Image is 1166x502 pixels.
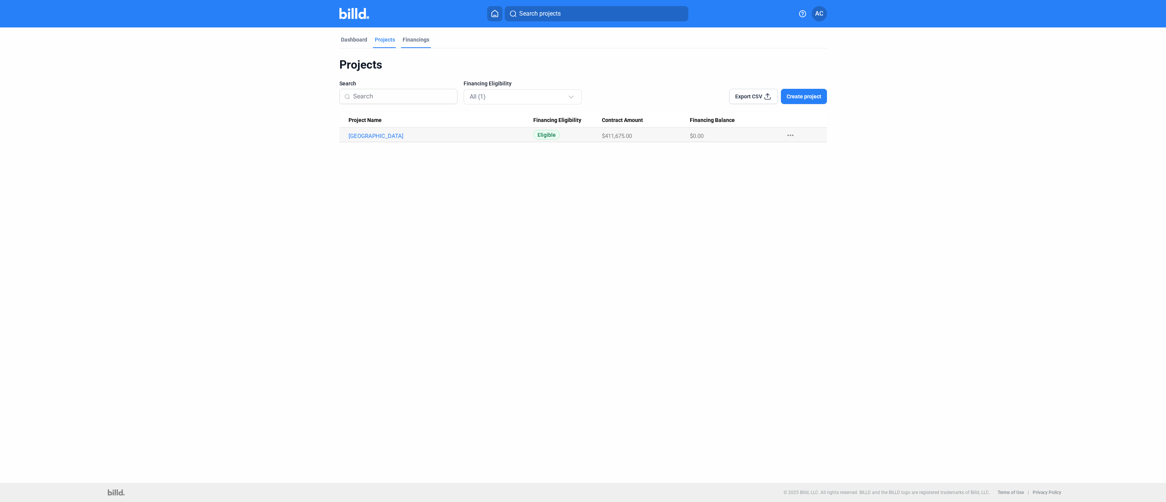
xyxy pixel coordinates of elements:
[787,93,821,100] span: Create project
[602,117,690,124] div: Contract Amount
[812,6,827,21] button: AC
[349,117,533,124] div: Project Name
[690,117,778,124] div: Financing Balance
[690,133,704,140] span: $0.00
[375,36,395,43] div: Projects
[505,6,688,21] button: Search projects
[339,8,369,19] img: Billd Company Logo
[784,490,990,495] p: © 2025 Billd, LLC. All rights reserved. BILLD and the BILLD logo are registered trademarks of Bil...
[533,117,581,124] span: Financing Eligibility
[349,133,533,140] a: [GEOGRAPHIC_DATA]
[470,93,486,100] mat-select-trigger: All (1)
[1033,490,1061,495] b: Privacy Policy
[729,89,778,104] button: Export CSV
[519,9,561,18] span: Search projects
[533,130,560,140] span: Eligible
[341,36,367,43] div: Dashboard
[339,58,827,72] div: Projects
[533,117,602,124] div: Financing Eligibility
[735,93,762,100] span: Export CSV
[108,489,124,496] img: logo
[815,9,823,18] span: AC
[690,117,735,124] span: Financing Balance
[349,117,382,124] span: Project Name
[786,131,795,140] mat-icon: more_horiz
[1028,490,1029,495] p: |
[602,133,632,140] span: $411,675.00
[602,117,643,124] span: Contract Amount
[781,89,827,104] button: Create project
[403,36,429,43] div: Financings
[339,80,356,87] span: Search
[998,490,1024,495] b: Terms of Use
[464,80,512,87] span: Financing Eligibility
[353,88,453,104] input: Search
